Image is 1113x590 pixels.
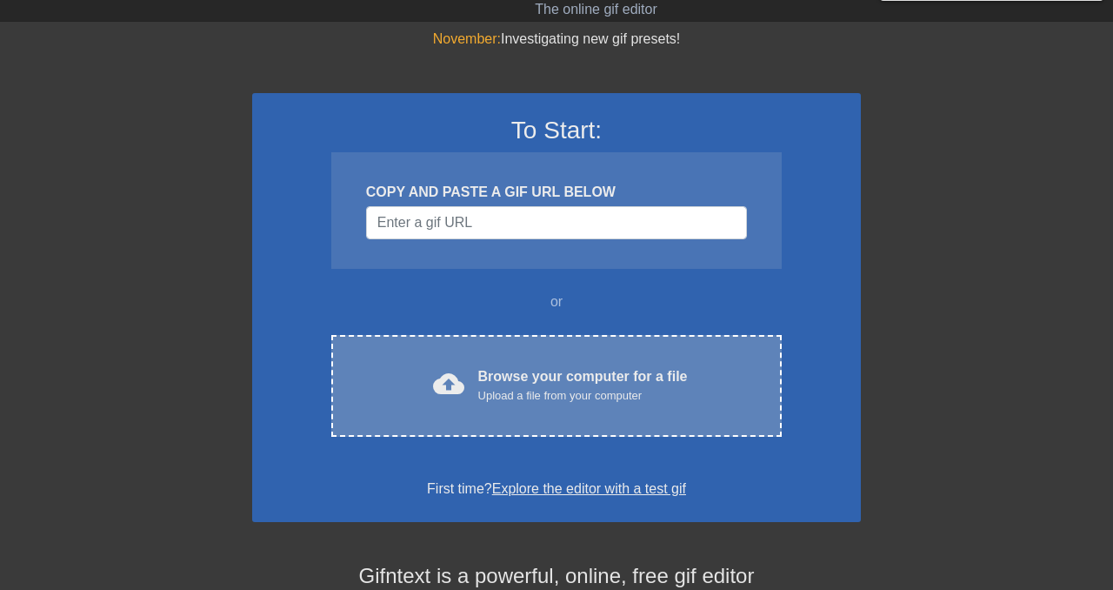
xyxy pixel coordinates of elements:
[366,182,747,203] div: COPY AND PASTE A GIF URL BELOW
[252,29,861,50] div: Investigating new gif presets!
[366,206,747,239] input: Username
[275,479,838,499] div: First time?
[478,387,688,405] div: Upload a file from your computer
[433,368,464,399] span: cloud_upload
[275,116,838,145] h3: To Start:
[478,366,688,405] div: Browse your computer for a file
[252,564,861,589] h4: Gifntext is a powerful, online, free gif editor
[492,481,686,496] a: Explore the editor with a test gif
[297,292,816,312] div: or
[433,31,501,46] span: November:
